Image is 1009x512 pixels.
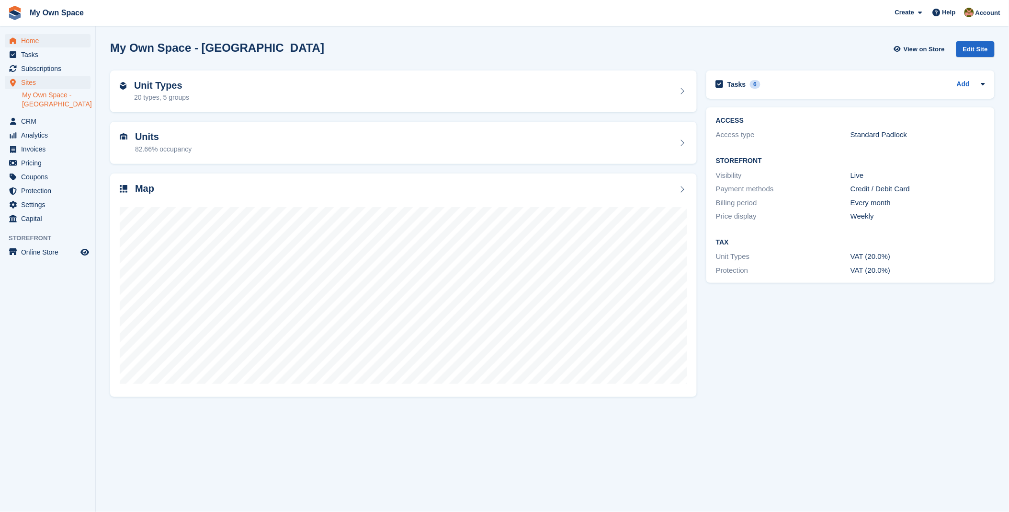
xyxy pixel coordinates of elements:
span: Help [942,8,956,17]
div: Price display [716,211,850,222]
a: menu [5,34,91,47]
a: Map [110,174,697,397]
a: My Own Space - [GEOGRAPHIC_DATA] [22,91,91,109]
h2: Map [135,183,154,194]
h2: Tasks [727,80,746,89]
span: Home [21,34,79,47]
a: menu [5,142,91,156]
div: Billing period [716,198,850,209]
div: Protection [716,265,850,276]
a: menu [5,76,91,89]
a: Edit Site [956,41,995,61]
span: Account [975,8,1000,18]
a: menu [5,184,91,198]
span: Subscriptions [21,62,79,75]
a: menu [5,198,91,211]
div: Visibility [716,170,850,181]
h2: Tax [716,239,985,246]
span: Storefront [9,233,95,243]
a: menu [5,62,91,75]
div: Standard Padlock [850,129,985,140]
div: Edit Site [956,41,995,57]
span: CRM [21,115,79,128]
h2: ACCESS [716,117,985,125]
div: Credit / Debit Card [850,184,985,195]
a: My Own Space [26,5,88,21]
a: Preview store [79,246,91,258]
a: menu [5,170,91,184]
div: Live [850,170,985,181]
img: unit-icn-7be61d7bf1b0ce9d3e12c5938cc71ed9869f7b940bace4675aadf7bd6d80202e.svg [120,133,127,140]
div: 82.66% occupancy [135,144,192,154]
a: View on Store [893,41,949,57]
h2: Units [135,131,192,142]
h2: Storefront [716,157,985,165]
span: Sites [21,76,79,89]
div: VAT (20.0%) [850,265,985,276]
span: Capital [21,212,79,225]
h2: Unit Types [134,80,189,91]
img: map-icn-33ee37083ee616e46c38cad1a60f524a97daa1e2b2c8c0bc3eb3415660979fc1.svg [120,185,127,193]
h2: My Own Space - [GEOGRAPHIC_DATA] [110,41,324,54]
span: View on Store [904,45,945,54]
div: Unit Types [716,251,850,262]
a: menu [5,212,91,225]
span: Coupons [21,170,79,184]
div: 20 types, 5 groups [134,93,189,103]
div: VAT (20.0%) [850,251,985,262]
a: menu [5,245,91,259]
span: Analytics [21,128,79,142]
a: Add [957,79,970,90]
img: unit-type-icn-2b2737a686de81e16bb02015468b77c625bbabd49415b5ef34ead5e3b44a266d.svg [120,82,126,90]
img: Keely Collin [964,8,974,17]
a: menu [5,156,91,170]
div: Every month [850,198,985,209]
div: Access type [716,129,850,140]
span: Settings [21,198,79,211]
img: stora-icon-8386f47178a22dfd0bd8f6a31ec36ba5ce8667c1dd55bd0f319d3a0aa187defe.svg [8,6,22,20]
span: Online Store [21,245,79,259]
a: menu [5,128,91,142]
div: Weekly [850,211,985,222]
span: Create [895,8,914,17]
div: 6 [750,80,761,89]
a: Units 82.66% occupancy [110,122,697,164]
span: Tasks [21,48,79,61]
span: Protection [21,184,79,198]
a: menu [5,48,91,61]
span: Pricing [21,156,79,170]
a: menu [5,115,91,128]
div: Payment methods [716,184,850,195]
span: Invoices [21,142,79,156]
a: Unit Types 20 types, 5 groups [110,70,697,113]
